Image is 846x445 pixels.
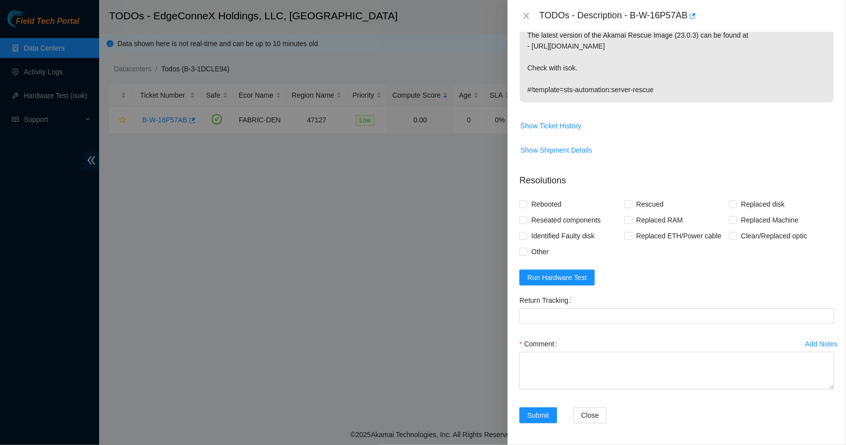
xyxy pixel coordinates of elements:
[632,228,726,244] span: Replaced ETH/Power cable
[737,212,802,228] span: Replaced Machine
[527,244,553,260] span: Other
[805,336,838,352] button: Add Notes
[527,228,599,244] span: Identified Faulty disk
[520,118,582,134] button: Show Ticket History
[519,407,557,423] button: Submit
[527,196,565,212] span: Rebooted
[519,11,533,21] button: Close
[527,272,587,283] span: Run Hardware Test
[632,196,668,212] span: Rescued
[539,8,834,24] div: TODOs - Description - B-W-16P57AB
[737,196,789,212] span: Replaced disk
[519,336,561,352] label: Comment
[805,340,838,347] div: Add Notes
[519,308,834,324] input: Return Tracking
[520,120,581,131] span: Show Ticket History
[522,12,530,20] span: close
[573,407,607,423] button: Close
[519,352,834,389] textarea: Comment
[519,292,575,308] label: Return Tracking
[737,228,811,244] span: Clean/Replaced optic
[520,142,593,158] button: Show Shipment Details
[632,212,687,228] span: Replaced RAM
[527,212,605,228] span: Reseated components
[520,145,592,156] span: Show Shipment Details
[581,410,599,421] span: Close
[519,270,595,285] button: Run Hardware Test
[527,410,549,421] span: Submit
[519,166,834,187] p: Resolutions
